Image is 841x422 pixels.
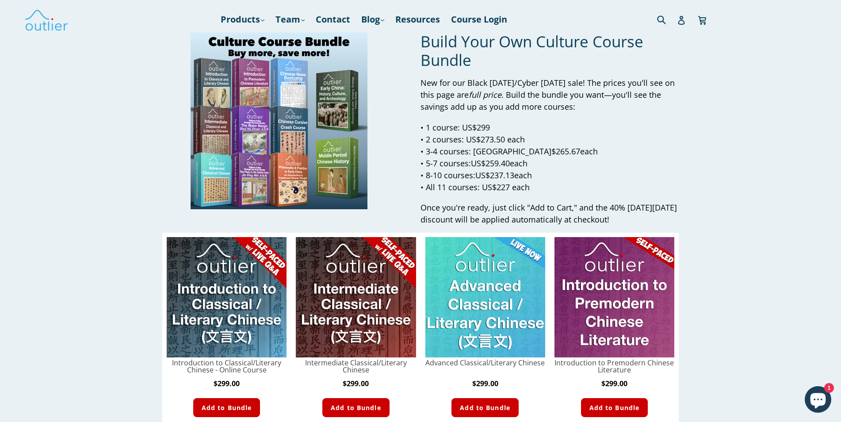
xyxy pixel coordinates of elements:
span: Add to Bundle [331,403,381,412]
button: Add to Bundle [322,398,390,417]
a: Course Login [447,12,512,27]
a: Products [216,12,269,27]
img: Outlier Linguistics [24,7,69,32]
img: Build Your Own Culture Course Bundle [191,32,367,209]
a: Contact [311,12,355,27]
span: Add to Bundle [589,403,640,412]
a: Team [271,12,309,27]
em: full price [469,90,501,100]
span: Add to Bundle [202,403,252,412]
button: Add to Bundle [581,398,648,417]
b: 299.00 [214,379,240,389]
button: Add to Bundle [451,398,519,417]
a: Introduction to Premodern Chinese Literature [554,360,674,374]
p: Once you're ready, just click "Add to Cart," and the 40% [DATE][DATE] discount will be applied au... [420,202,686,226]
h1: Build Your Own Culture Course Bundle [420,32,686,69]
a: Resources [391,12,444,27]
span: $ [601,379,605,389]
a: Introduction to Classical/Literary Chinese - Online Course [167,360,287,374]
a: Advanced Classical/Literary Chinese [425,360,545,367]
img: Introduction to Premodern Chinese Literature [554,237,674,357]
b: 299.00 [343,379,369,389]
b: 299.00 [472,379,498,389]
p: New for our Black [DATE]/Cyber [DATE] sale! The prices you'll see on this page are . Build the bu... [420,77,686,113]
inbox-online-store-chat: Shopify online store chat [802,386,834,415]
a: Blog [357,12,389,27]
span: $ [343,379,347,389]
input: Search [655,10,679,28]
img: Advanced Classical/Literary Chinese [425,237,545,357]
b: 299.00 [601,379,627,389]
a: Intermediate Classical/Literary Chinese [296,360,416,374]
p: • 1 course: US$299 • 2 courses: US$273.50 each • 3-4 courses: [GEOGRAPHIC_DATA] $265.67 each • 5-... [420,122,686,193]
span: $ [214,379,218,389]
img: Intermediate Classical/Literary Chinese [296,237,416,357]
span: $ [472,379,476,389]
span: Add to Bundle [460,403,510,412]
button: Add to Bundle [193,398,260,417]
img: Introduction to Classical/Literary Chinese - Online Course [167,237,287,357]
